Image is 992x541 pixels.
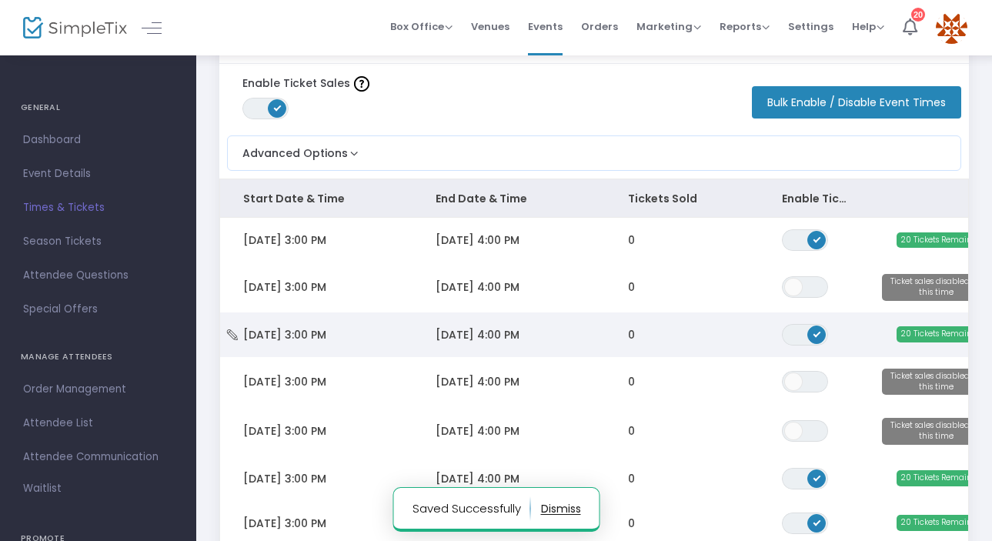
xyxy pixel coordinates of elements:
span: 0 [628,374,635,389]
span: Attendee Communication [23,447,173,467]
span: Dashboard [23,130,173,150]
span: Special Offers [23,299,173,319]
span: ON [813,473,821,481]
img: question-mark [354,76,369,92]
div: 20 [911,8,925,22]
span: Ticket sales disabled for this time [882,274,990,301]
span: ON [813,518,821,526]
span: 0 [628,327,635,342]
span: [DATE] 3:00 PM [243,471,326,486]
span: [DATE] 4:00 PM [436,423,519,439]
span: Settings [788,7,833,46]
span: Help [852,19,884,34]
span: Ticket sales disabled for this time [882,418,990,445]
span: 0 [628,471,635,486]
span: 20 Tickets Remaining [897,232,990,248]
th: Start Date & Time [220,179,412,218]
span: Attendee List [23,413,173,433]
span: Reports [720,19,770,34]
h4: MANAGE ATTENDEES [21,342,175,372]
span: Times & Tickets [23,198,173,218]
span: 0 [628,516,635,531]
span: [DATE] 4:00 PM [436,232,519,248]
span: 0 [628,232,635,248]
p: Saved Successfully [412,496,530,521]
span: [DATE] 4:00 PM [436,374,519,389]
span: 20 Tickets Remaining [897,326,990,342]
span: [DATE] 3:00 PM [243,374,326,389]
th: Enable Ticket Sales [759,179,874,218]
span: [DATE] 4:00 PM [436,279,519,295]
span: 20 Tickets Remaining [897,515,990,530]
span: Attendee Questions [23,265,173,286]
span: [DATE] 3:00 PM [243,516,326,531]
span: Order Management [23,379,173,399]
span: Ticket sales disabled for this time [882,369,990,396]
label: Enable Ticket Sales [242,75,369,92]
span: Marketing [636,19,701,34]
span: [DATE] 3:00 PM [243,327,326,342]
span: Waitlist [23,481,62,496]
span: 0 [628,423,635,439]
button: dismiss [540,496,580,521]
span: Event Details [23,164,173,184]
span: Box Office [390,19,453,34]
span: [DATE] 3:00 PM [243,232,326,248]
span: ON [813,329,821,337]
th: Tickets Sold [605,179,759,218]
th: End Date & Time [412,179,605,218]
span: Season Tickets [23,232,173,252]
span: Orders [581,7,618,46]
span: Venues [471,7,509,46]
button: Advanced Options [228,136,362,162]
button: Bulk Enable / Disable Event Times [752,86,961,119]
span: [DATE] 3:00 PM [243,279,326,295]
span: [DATE] 3:00 PM [243,423,326,439]
span: ON [813,235,821,242]
h4: GENERAL [21,92,175,123]
span: Events [528,7,563,46]
span: 0 [628,279,635,295]
span: [DATE] 4:00 PM [436,327,519,342]
span: 20 Tickets Remaining [897,470,990,486]
span: ON [274,104,282,112]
